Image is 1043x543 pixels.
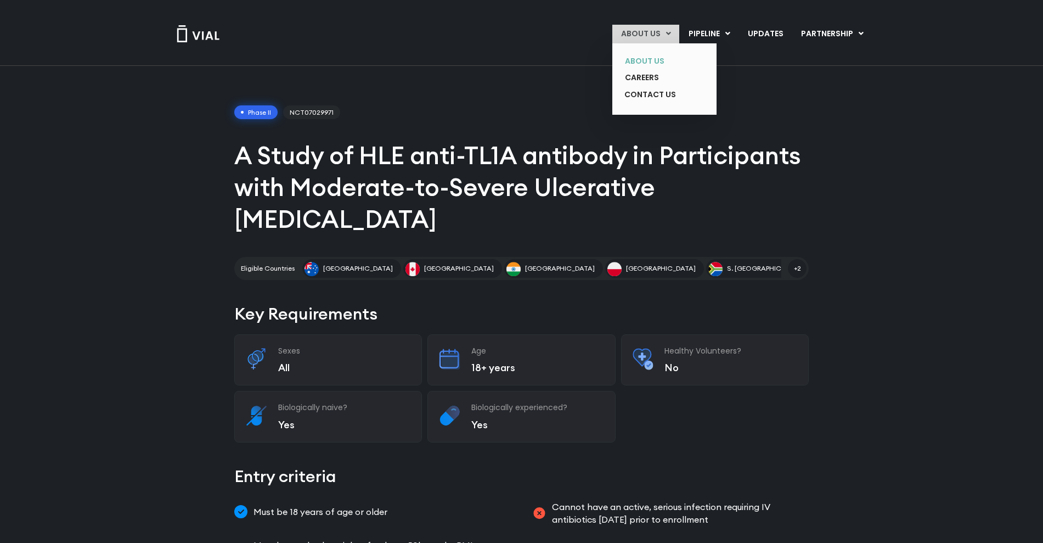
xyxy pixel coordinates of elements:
span: [GEOGRAPHIC_DATA] [424,264,494,273]
p: Yes [278,418,411,431]
p: Yes [471,418,604,431]
h3: Sexes [278,346,411,356]
a: ABOUT USMenu Toggle [612,25,679,43]
img: Canada [405,262,420,276]
a: CONTACT US [616,86,696,104]
span: Cannot have an active, serious infection requiring IV antibiotics [DATE] prior to enrollment [549,501,809,525]
span: [GEOGRAPHIC_DATA] [525,264,595,273]
h3: Healthy Volunteers? [664,346,797,356]
h2: Entry criteria [234,464,809,488]
p: All [278,361,411,374]
img: Vial Logo [176,25,220,42]
h2: Eligible Countries [241,264,295,273]
span: +2 [788,259,807,278]
p: No [664,361,797,374]
img: Poland [607,262,622,276]
h3: Biologically experienced? [471,402,604,412]
h3: Biologically naive? [278,402,411,412]
span: Must be 18 years of age or older [251,501,387,523]
span: Phase II [234,105,278,120]
span: NCT07029971 [283,105,340,120]
span: S. [GEOGRAPHIC_DATA] [727,264,804,273]
img: S. Africa [708,262,723,276]
a: ABOUT US [616,53,696,70]
a: CAREERS [616,69,696,86]
h2: Key Requirements [234,302,809,326]
img: India [506,262,521,276]
h3: Age [471,346,604,356]
span: [GEOGRAPHIC_DATA] [323,264,393,273]
span: [GEOGRAPHIC_DATA] [626,264,696,273]
h1: A Study of HLE anti-TL1A antibody in Participants with Moderate-to-Severe Ulcerative [MEDICAL_DATA] [234,139,809,235]
a: UPDATES [739,25,792,43]
a: PARTNERSHIPMenu Toggle [792,25,872,43]
img: Australia [305,262,319,276]
p: 18+ years [471,361,604,374]
a: PIPELINEMenu Toggle [680,25,738,43]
